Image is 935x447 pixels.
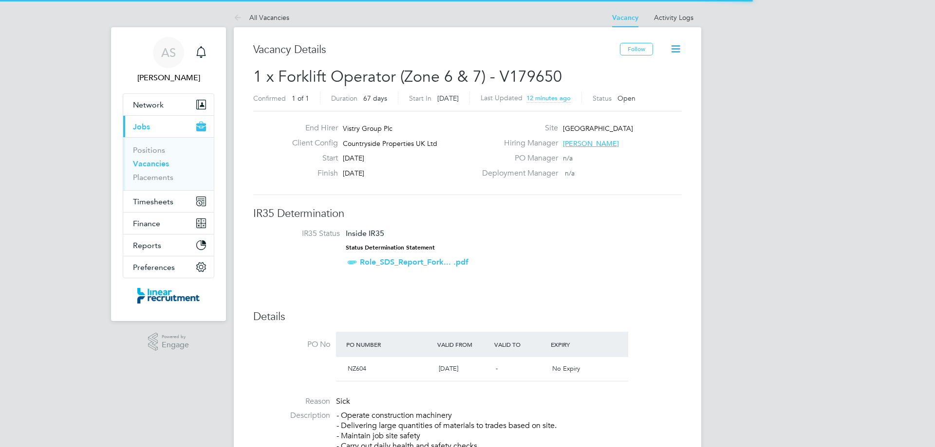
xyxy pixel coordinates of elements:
[437,94,459,103] span: [DATE]
[593,94,612,103] label: Status
[133,173,173,182] a: Placements
[123,137,214,190] div: Jobs
[137,288,200,304] img: linearrecruitment-logo-retina.png
[253,207,682,221] h3: IR35 Determination
[481,93,523,102] label: Last Updated
[148,333,189,351] a: Powered byEngage
[292,94,309,103] span: 1 of 1
[346,244,435,251] strong: Status Determination Statement
[123,213,214,234] button: Finance
[133,219,160,228] span: Finance
[565,169,575,178] span: n/a
[496,364,498,373] span: -
[344,336,435,353] div: PO Number
[123,116,214,137] button: Jobs
[253,43,620,57] h3: Vacancy Details
[133,100,164,109] span: Network
[123,234,214,256] button: Reports
[284,168,338,179] label: Finish
[133,145,165,155] a: Positions
[133,159,169,168] a: Vacancies
[492,336,549,353] div: Valid To
[548,336,605,353] div: Expiry
[476,138,558,148] label: Hiring Manager
[253,94,286,103] label: Confirmed
[162,333,189,341] span: Powered by
[284,153,338,163] label: Start
[123,191,214,212] button: Timesheets
[284,138,338,148] label: Client Config
[253,67,562,86] span: 1 x Forklift Operator (Zone 6 & 7) - V179650
[331,94,357,103] label: Duration
[439,364,458,373] span: [DATE]
[552,364,580,373] span: No Expiry
[526,94,571,102] span: 12 minutes ago
[363,94,387,103] span: 67 days
[563,139,619,148] span: [PERSON_NAME]
[284,123,338,133] label: End Hirer
[234,13,289,22] a: All Vacancies
[476,153,558,163] label: PO Manager
[123,72,214,84] span: Alyssa Smith
[133,241,161,250] span: Reports
[343,169,364,178] span: [DATE]
[336,396,350,406] span: Sick
[263,229,340,239] label: IR35 Status
[563,124,633,133] span: [GEOGRAPHIC_DATA]
[476,168,558,179] label: Deployment Manager
[435,336,492,353] div: Valid From
[343,139,437,148] span: Countryside Properties UK Ltd
[563,154,573,162] span: n/a
[123,37,214,84] a: AS[PERSON_NAME]
[360,257,468,267] a: Role_SDS_Report_Fork... .pdf
[123,256,214,278] button: Preferences
[612,14,638,22] a: Vacancy
[343,124,393,133] span: Vistry Group Plc
[123,94,214,115] button: Network
[346,229,384,238] span: Inside IR35
[253,340,330,350] label: PO No
[162,341,189,349] span: Engage
[348,364,366,373] span: NZ604
[123,288,214,304] a: Go to home page
[343,154,364,162] span: [DATE]
[111,27,226,321] nav: Main navigation
[476,123,558,133] label: Site
[253,396,330,407] label: Reason
[161,46,176,59] span: AS
[253,310,682,324] h3: Details
[133,263,175,272] span: Preferences
[133,122,150,131] span: Jobs
[620,43,653,55] button: Follow
[654,13,693,22] a: Activity Logs
[409,94,431,103] label: Start In
[133,197,173,206] span: Timesheets
[253,411,330,421] label: Description
[617,94,636,103] span: Open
